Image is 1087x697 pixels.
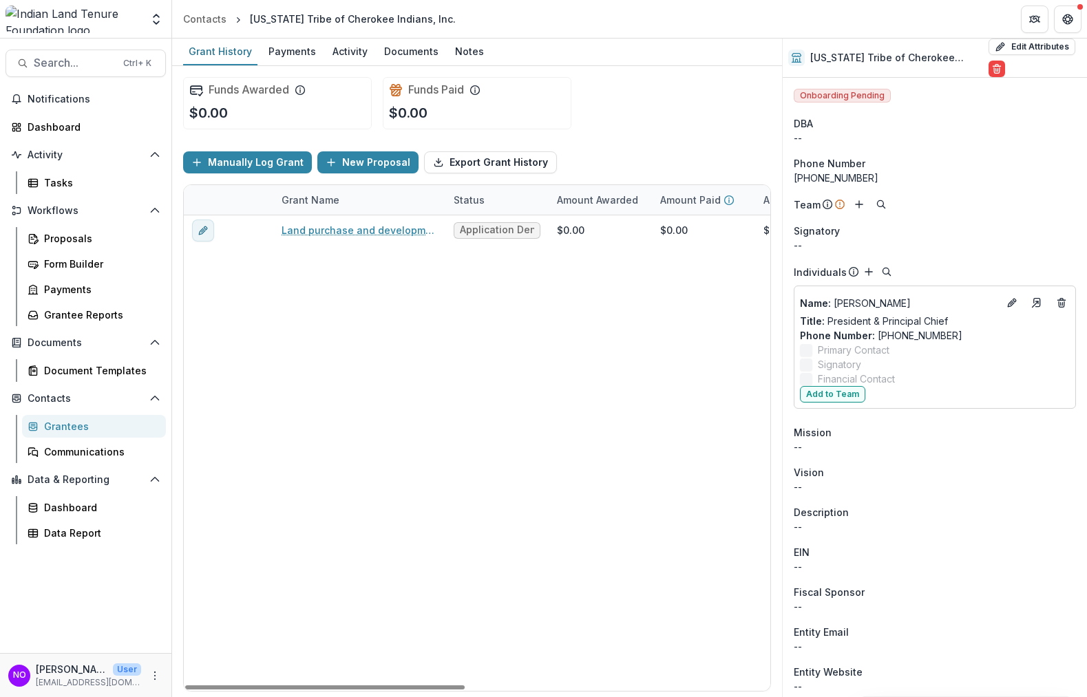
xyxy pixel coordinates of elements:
[450,41,489,61] div: Notes
[273,193,348,207] div: Grant Name
[794,131,1076,145] div: --
[794,559,1076,574] div: --
[800,296,998,310] a: Name: [PERSON_NAME]
[1021,6,1048,33] button: Partners
[6,116,166,138] a: Dashboard
[810,52,983,64] h2: [US_STATE] Tribe of Cherokee Indians, Inc.
[28,393,144,405] span: Contacts
[28,337,144,349] span: Documents
[408,83,464,96] h2: Funds Paid
[1004,294,1020,311] button: Edit
[652,185,755,215] div: Amount Paid
[22,359,166,382] a: Document Templates
[763,223,791,237] div: $0.00
[183,151,312,173] button: Manually Log Grant
[800,330,875,341] span: Phone Number :
[794,599,1076,614] div: --
[445,193,493,207] div: Status
[22,522,166,544] a: Data Report
[794,440,1076,454] p: --
[327,41,373,61] div: Activity
[989,39,1075,55] button: Edit Attributes
[6,144,166,166] button: Open Activity
[794,116,813,131] span: DBA
[379,41,444,61] div: Documents
[22,415,166,438] a: Grantees
[794,519,1076,534] p: --
[6,387,166,409] button: Open Contacts
[873,196,889,213] button: Search
[794,625,849,639] span: Entity Email
[794,197,821,212] p: Team
[28,149,144,161] span: Activity
[113,663,141,676] p: User
[6,50,166,77] button: Search...
[549,193,646,207] div: Amount Awarded
[445,185,549,215] div: Status
[147,6,166,33] button: Open entity switcher
[192,219,214,242] button: edit
[263,39,321,65] a: Payments
[794,480,1076,494] p: --
[22,440,166,463] a: Communications
[794,425,832,440] span: Mission
[120,56,154,71] div: Ctrl + K
[189,103,228,123] p: $0.00
[44,308,155,322] div: Grantee Reports
[989,61,1005,77] button: Delete
[6,88,166,110] button: Notifications
[800,297,831,309] span: Name :
[22,171,166,194] a: Tasks
[818,343,889,357] span: Primary Contact
[44,526,155,540] div: Data Report
[755,185,858,215] div: Amount Payable
[1053,294,1070,311] button: Deletes
[794,265,847,279] p: Individuals
[861,264,877,280] button: Add
[794,545,810,559] p: EIN
[178,9,232,29] a: Contacts
[450,39,489,65] a: Notes
[379,39,444,65] a: Documents
[44,282,155,297] div: Payments
[273,185,445,215] div: Grant Name
[183,12,226,26] div: Contacts
[13,671,26,680] div: Nicole Olson
[36,676,141,689] p: [EMAIL_ADDRESS][DOMAIN_NAME]
[317,151,419,173] button: New Proposal
[44,231,155,246] div: Proposals
[800,386,865,403] button: Add to Team
[6,200,166,222] button: Open Workflows
[660,193,721,207] p: Amount Paid
[878,264,895,280] button: Search
[22,496,166,519] a: Dashboard
[282,223,437,237] a: Land purchase and development of a village for the tribe
[794,665,863,679] span: Entity Website
[6,6,141,33] img: Indian Land Tenure Foundation logo
[794,171,1076,185] div: [PHONE_NUMBER]
[28,205,144,217] span: Workflows
[818,372,895,386] span: Financial Contact
[660,223,688,237] div: $0.00
[460,224,534,236] span: Application Denial
[549,185,652,215] div: Amount Awarded
[178,9,461,29] nav: breadcrumb
[424,151,557,173] button: Export Grant History
[794,224,840,238] span: Signatory
[557,223,584,237] div: $0.00
[763,193,842,207] p: Amount Payable
[28,474,144,486] span: Data & Reporting
[1054,6,1081,33] button: Get Help
[28,94,160,105] span: Notifications
[818,357,861,372] span: Signatory
[22,227,166,250] a: Proposals
[794,639,1076,654] div: --
[794,679,1076,694] div: --
[44,175,155,190] div: Tasks
[6,469,166,491] button: Open Data & Reporting
[250,12,456,26] div: [US_STATE] Tribe of Cherokee Indians, Inc.
[183,41,257,61] div: Grant History
[22,278,166,301] a: Payments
